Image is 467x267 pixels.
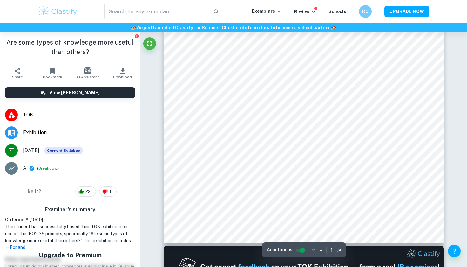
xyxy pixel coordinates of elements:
h6: We just launched Clastify for Schools. Click to learn how to become a school partner. [1,24,466,31]
button: View [PERSON_NAME] [5,87,135,98]
button: Download [105,64,140,82]
a: Schools [328,9,346,14]
span: Bookmark [43,75,62,79]
input: Search for any exemplars... [104,3,208,20]
h5: Upgrade to Premium [26,250,114,260]
h6: View [PERSON_NAME] [49,89,100,96]
button: Help and Feedback [448,245,461,257]
img: AI Assistant [84,67,91,74]
span: Exhibition [23,129,135,137]
span: / 4 [337,247,341,253]
span: 🏫 [331,25,336,30]
h1: The student has successfully based their TOK exhibition on one of the IBO's 35 prompts, specifica... [5,223,135,244]
h6: Criterion A [ 10 / 10 ]: [5,216,135,223]
span: AI Assistant [76,75,99,79]
h6: Like it? [24,188,41,195]
button: Bookmark [35,64,70,82]
a: here [233,25,243,30]
span: TOK [23,111,135,119]
button: RC [359,5,372,18]
img: Clastify logo [38,5,78,18]
span: [DATE] [23,147,39,154]
h6: RC [362,8,369,15]
p: Exemplars [252,8,281,15]
div: 22 [75,186,96,197]
button: AI Assistant [70,64,105,82]
button: Fullscreen [143,37,156,50]
h1: Are some types of knowledge more useful than others? [5,38,135,57]
button: Breakdown [38,165,59,171]
span: ( ) [37,165,61,172]
span: Annotations [267,247,292,253]
span: Download [113,75,132,79]
p: Expand [5,244,135,251]
span: Current Syllabus [44,147,83,154]
p: Review [294,8,316,15]
span: Share [12,75,23,79]
span: 🏫 [131,25,136,30]
div: This exemplar is based on the current syllabus. Feel free to refer to it for inspiration/ideas wh... [44,147,83,154]
span: 1 [106,188,115,195]
div: 1 [99,186,117,197]
h6: Examiner's summary [3,206,138,214]
p: A [23,165,26,172]
button: Report issue [134,34,139,39]
button: UPGRADE NOW [384,6,429,17]
span: 22 [82,188,94,195]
